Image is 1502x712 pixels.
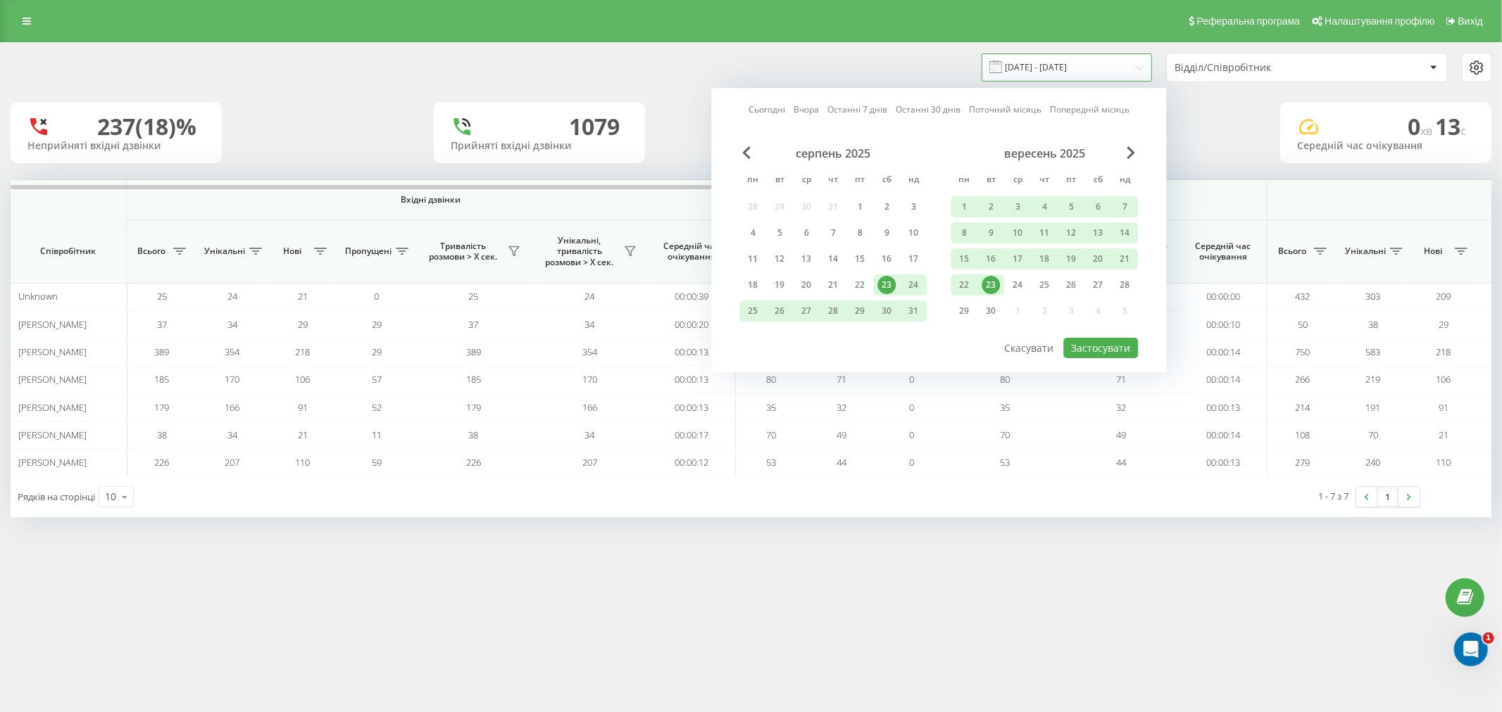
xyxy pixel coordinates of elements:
div: сб 16 серп 2025 р. [873,248,900,269]
span: 583 [1366,345,1381,358]
span: 110 [1437,456,1451,469]
button: Скасувати [996,338,1061,358]
div: сб 2 серп 2025 р. [873,196,900,217]
div: 13 [797,250,815,268]
div: чт 25 вер 2025 р. [1031,274,1058,295]
div: сб 13 вер 2025 р. [1084,222,1111,243]
div: 20 [797,276,815,294]
div: 1 [955,198,973,216]
a: Сьогодні [749,103,785,117]
span: 0 [910,373,915,386]
div: чт 18 вер 2025 р. [1031,248,1058,269]
div: 14 [824,250,842,268]
div: чт 21 серп 2025 р. [820,274,846,295]
abbr: понеділок [953,170,975,191]
div: 5 [1062,198,1080,216]
div: 28 [1115,276,1134,294]
span: 179 [466,401,481,414]
span: Unknown [18,290,58,303]
iframe: Intercom live chat [1454,632,1488,666]
span: 166 [582,401,597,414]
div: 6 [797,224,815,242]
div: Неприйняті вхідні дзвінки [27,140,205,152]
span: 185 [155,373,170,386]
td: 00:00:00 [1179,283,1268,310]
td: 00:00:17 [648,421,736,449]
span: 71 [837,373,846,386]
a: 1 [1377,487,1398,507]
div: ср 24 вер 2025 р. [1004,274,1031,295]
div: 25 [744,302,762,320]
div: пт 5 вер 2025 р. [1058,196,1084,217]
span: 70 [1368,428,1378,441]
div: 18 [1035,250,1053,268]
span: Пропущені [345,246,392,257]
span: 226 [155,456,170,469]
span: 389 [466,345,481,358]
div: 10 [105,490,116,504]
div: нд 14 вер 2025 р. [1111,222,1138,243]
span: 59 [372,456,382,469]
span: 24 [227,290,237,303]
span: 106 [1437,373,1451,386]
div: 8 [955,224,973,242]
div: пт 15 серп 2025 р. [846,248,873,269]
div: 3 [904,198,922,216]
span: 170 [225,373,240,386]
span: 279 [1296,456,1310,469]
div: нд 17 серп 2025 р. [900,248,927,269]
td: 00:00:39 [648,283,736,310]
span: 207 [582,456,597,469]
span: 29 [372,345,382,358]
div: пт 19 вер 2025 р. [1058,248,1084,269]
span: 34 [227,318,237,331]
span: 70 [1001,428,1010,441]
div: ср 13 серп 2025 р. [793,248,820,269]
span: 91 [1439,401,1448,414]
div: 12 [1062,224,1080,242]
span: 218 [1437,345,1451,358]
div: нд 31 серп 2025 р. [900,300,927,322]
td: 00:00:13 [1179,449,1268,476]
span: 11 [372,428,382,441]
span: 166 [225,401,240,414]
abbr: середа [796,170,817,191]
div: 29 [851,302,869,320]
div: чт 11 вер 2025 р. [1031,222,1058,243]
div: 23 [877,276,896,294]
div: чт 14 серп 2025 р. [820,248,846,269]
span: 21 [298,428,308,441]
span: 49 [1117,428,1127,441]
span: 70 [766,428,776,441]
span: 389 [155,345,170,358]
div: пн 15 вер 2025 р. [951,248,977,269]
div: 15 [851,250,869,268]
div: нд 10 серп 2025 р. [900,222,927,243]
div: 19 [770,276,789,294]
td: 00:00:12 [648,449,736,476]
div: 10 [904,224,922,242]
a: Попередній місяць [1050,103,1129,117]
div: пт 29 серп 2025 р. [846,300,873,322]
span: 179 [155,401,170,414]
div: пн 4 серп 2025 р. [739,222,766,243]
div: 5 [770,224,789,242]
div: 26 [1062,276,1080,294]
span: 32 [1117,401,1127,414]
div: вт 2 вер 2025 р. [977,196,1004,217]
div: 21 [824,276,842,294]
abbr: вівторок [769,170,790,191]
div: 15 [955,250,973,268]
span: 266 [1296,373,1310,386]
div: 30 [982,302,1000,320]
div: 19 [1062,250,1080,268]
div: 23 [982,276,1000,294]
div: серпень 2025 [739,146,927,160]
a: Останні 7 днів [827,103,887,117]
abbr: неділя [1114,170,1135,191]
span: 57 [372,373,382,386]
span: 21 [1439,428,1448,441]
div: пт 1 серп 2025 р. [846,196,873,217]
span: [PERSON_NAME] [18,373,87,386]
abbr: середа [1007,170,1028,191]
